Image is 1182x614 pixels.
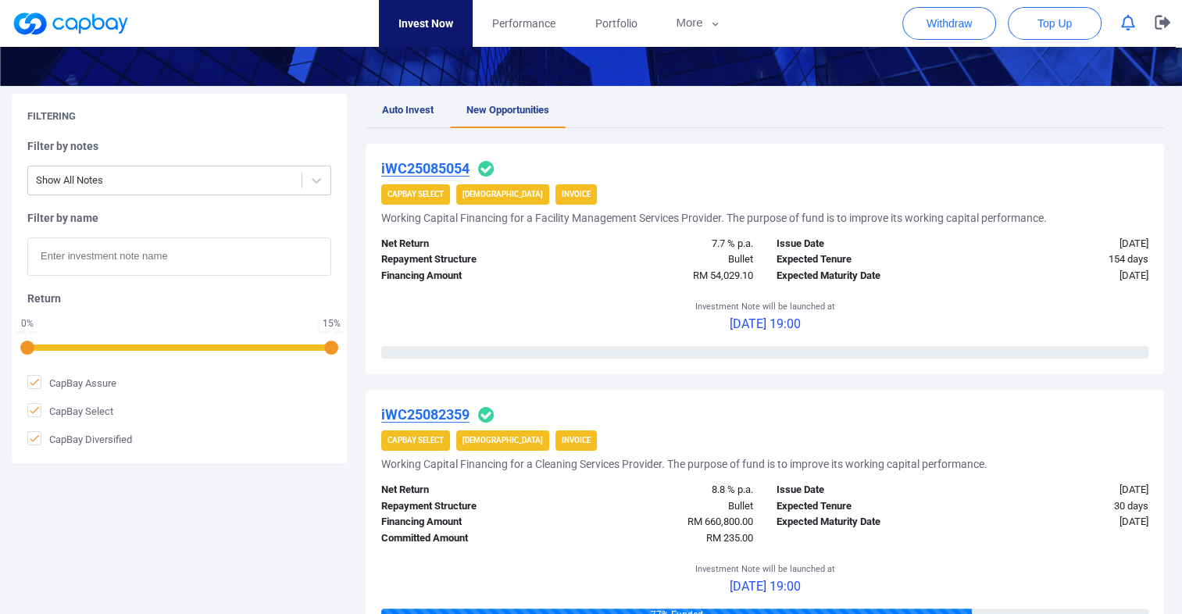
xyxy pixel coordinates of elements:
[765,236,962,252] div: Issue Date
[962,482,1160,498] div: [DATE]
[382,104,434,116] span: Auto Invest
[381,211,1047,225] h5: Working Capital Financing for a Facility Management Services Provider. The purpose of fund is to ...
[27,211,331,225] h5: Filter by name
[462,190,543,198] strong: [DEMOGRAPHIC_DATA]
[27,109,76,123] h5: Filtering
[567,482,765,498] div: 8.8 % p.a.
[370,498,567,515] div: Repayment Structure
[27,139,331,153] h5: Filter by notes
[27,403,113,419] span: CapBay Select
[370,252,567,268] div: Repayment Structure
[381,406,470,423] u: iWC25082359
[27,237,331,276] input: Enter investment note name
[765,268,962,284] div: Expected Maturity Date
[695,300,834,314] p: Investment Note will be launched at
[695,314,834,334] p: [DATE] 19:00
[492,15,555,32] span: Performance
[462,436,543,444] strong: [DEMOGRAPHIC_DATA]
[706,532,753,544] span: RM 235.00
[765,498,962,515] div: Expected Tenure
[567,236,765,252] div: 7.7 % p.a.
[381,457,987,471] h5: Working Capital Financing for a Cleaning Services Provider. The purpose of fund is to improve its...
[370,530,567,547] div: Committed Amount
[562,190,591,198] strong: Invoice
[567,252,765,268] div: Bullet
[387,436,444,444] strong: CapBay Select
[902,7,996,40] button: Withdraw
[765,514,962,530] div: Expected Maturity Date
[695,577,834,597] p: [DATE] 19:00
[962,268,1160,284] div: [DATE]
[27,375,116,391] span: CapBay Assure
[962,498,1160,515] div: 30 days
[381,160,470,177] u: iWC25085054
[387,190,444,198] strong: CapBay Select
[370,236,567,252] div: Net Return
[962,236,1160,252] div: [DATE]
[567,498,765,515] div: Bullet
[765,252,962,268] div: Expected Tenure
[962,514,1160,530] div: [DATE]
[27,291,331,305] h5: Return
[595,15,637,32] span: Portfolio
[1037,16,1072,31] span: Top Up
[765,482,962,498] div: Issue Date
[370,514,567,530] div: Financing Amount
[962,252,1160,268] div: 154 days
[370,268,567,284] div: Financing Amount
[562,436,591,444] strong: Invoice
[1008,7,1102,40] button: Top Up
[20,319,35,328] div: 0 %
[370,482,567,498] div: Net Return
[27,431,132,447] span: CapBay Diversified
[687,516,753,527] span: RM 660,800.00
[693,270,753,281] span: RM 54,029.10
[323,319,341,328] div: 15 %
[695,562,834,577] p: Investment Note will be launched at
[466,104,549,116] span: New Opportunities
